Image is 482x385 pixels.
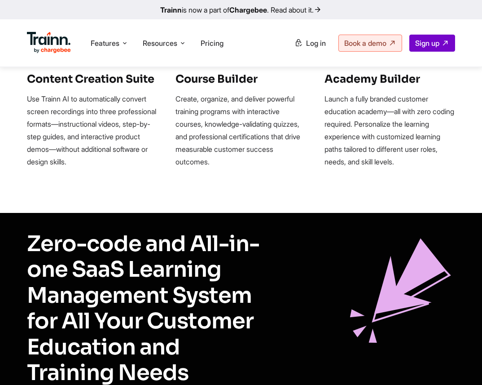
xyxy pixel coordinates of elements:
h3: Course Builder [175,73,306,85]
iframe: Chat Widget [437,342,482,385]
img: Trainn Logo [27,32,71,53]
span: Features [91,38,119,48]
b: Chargebee [229,5,267,14]
p: Launch a fully branded customer education academy—all with zero coding required. Personalize the ... [324,93,455,168]
p: Use Trainn AI to automatically convert screen recordings into three professional formats—instruct... [27,93,158,168]
span: Sign up [415,39,439,48]
b: Trainn [160,5,182,14]
a: Log in [289,35,331,51]
p: Create, organize, and deliver powerful training programs with interactive courses, knowledge-vali... [175,93,306,168]
a: Sign up [409,35,455,52]
a: Book a demo [338,35,402,52]
a: Pricing [201,39,223,48]
span: Resources [143,38,177,48]
h3: Content Creation Suite [27,73,158,85]
h3: Academy Builder [324,73,455,85]
span: Log in [306,39,326,48]
img: saas learning management system [347,231,455,352]
span: Book a demo [344,39,386,48]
